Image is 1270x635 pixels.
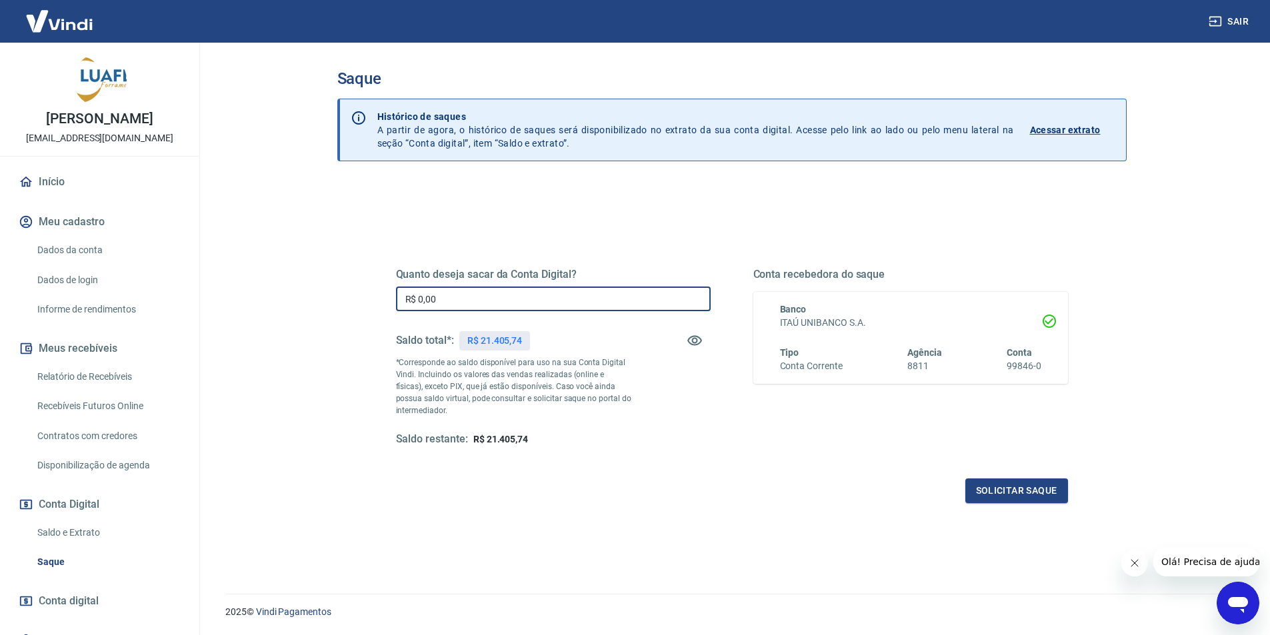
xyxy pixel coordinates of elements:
button: Solicitar saque [965,478,1068,503]
button: Conta Digital [16,490,183,519]
h6: ITAÚ UNIBANCO S.A. [780,316,1041,330]
h5: Saldo total*: [396,334,454,347]
a: Início [16,167,183,197]
span: Olá! Precisa de ajuda? [8,9,112,20]
p: [PERSON_NAME] [46,112,153,126]
span: Banco [780,304,807,315]
a: Saldo e Extrato [32,519,183,546]
span: Agência [907,347,942,358]
a: Vindi Pagamentos [256,606,331,617]
iframe: Mensagem da empresa [1153,547,1259,576]
p: *Corresponde ao saldo disponível para uso na sua Conta Digital Vindi. Incluindo os valores das ve... [396,356,632,416]
span: Conta [1007,347,1032,358]
p: 2025 © [225,605,1238,619]
img: 91ef6542-c19c-4449-abd1-521596d123b0.jpeg [73,53,127,107]
p: [EMAIL_ADDRESS][DOMAIN_NAME] [26,131,173,145]
h6: 8811 [907,359,942,373]
p: Histórico de saques [377,110,1014,123]
a: Contratos com credores [32,422,183,450]
a: Acessar extrato [1030,110,1115,150]
iframe: Fechar mensagem [1121,550,1148,576]
a: Informe de rendimentos [32,296,183,323]
a: Dados da conta [32,237,183,264]
a: Recebíveis Futuros Online [32,392,183,420]
img: Vindi [16,1,103,41]
a: Dados de login [32,267,183,294]
p: Acessar extrato [1030,123,1101,137]
button: Sair [1206,9,1254,34]
a: Saque [32,548,183,576]
h3: Saque [337,69,1127,88]
h5: Quanto deseja sacar da Conta Digital? [396,268,711,281]
h5: Conta recebedora do saque [753,268,1068,281]
span: Conta digital [39,592,99,610]
button: Meus recebíveis [16,334,183,363]
p: A partir de agora, o histórico de saques será disponibilizado no extrato da sua conta digital. Ac... [377,110,1014,150]
span: Tipo [780,347,799,358]
iframe: Botão para abrir a janela de mensagens [1217,582,1259,624]
h6: 99846-0 [1007,359,1041,373]
span: R$ 21.405,74 [473,434,528,444]
h5: Saldo restante: [396,432,468,446]
a: Relatório de Recebíveis [32,363,183,390]
button: Meu cadastro [16,207,183,237]
a: Conta digital [16,586,183,616]
p: R$ 21.405,74 [467,334,522,348]
h6: Conta Corrente [780,359,843,373]
a: Disponibilização de agenda [32,452,183,479]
